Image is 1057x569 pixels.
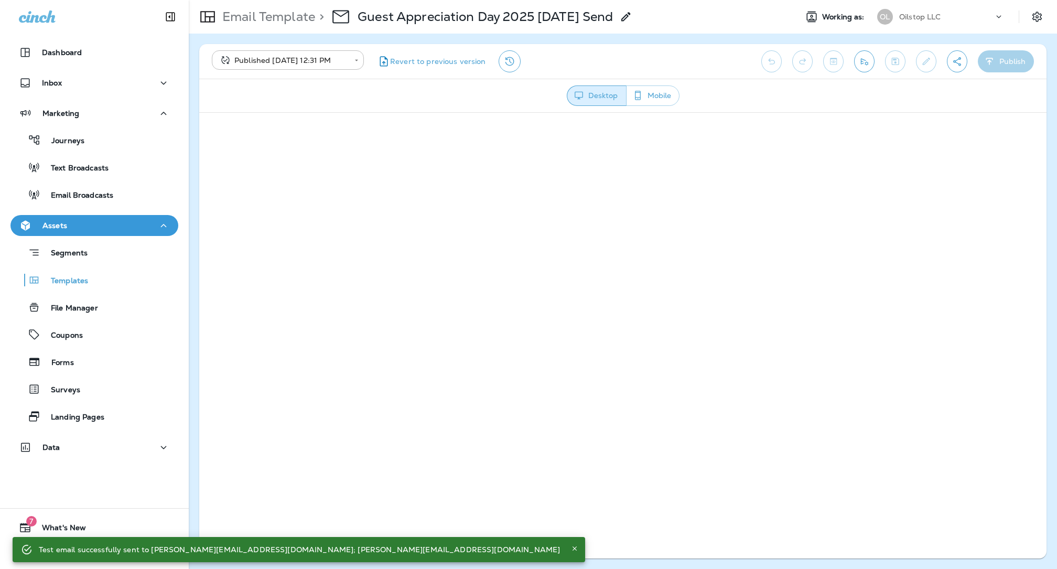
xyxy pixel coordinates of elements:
p: Guest Appreciation Day 2025 [DATE] Send [358,9,613,25]
button: Support [10,542,178,563]
button: Email Broadcasts [10,184,178,206]
p: Templates [40,276,88,286]
p: Email Broadcasts [40,191,113,201]
button: Inbox [10,72,178,93]
button: Dashboard [10,42,178,63]
button: Segments [10,241,178,264]
p: Text Broadcasts [40,164,109,174]
div: Guest Appreciation Day 2025 Wednesday Send [358,9,613,25]
button: 7What's New [10,517,178,538]
p: Dashboard [42,48,82,57]
button: Collapse Sidebar [156,6,185,27]
p: Landing Pages [40,413,104,423]
p: > [315,9,324,25]
button: Forms [10,351,178,373]
button: Text Broadcasts [10,156,178,178]
p: Marketing [42,109,79,117]
button: Surveys [10,378,178,400]
button: Assets [10,215,178,236]
button: Marketing [10,103,178,124]
button: Data [10,437,178,458]
button: View Changelog [499,50,521,72]
button: Settings [1028,7,1047,26]
span: 7 [26,516,37,527]
p: Surveys [40,385,80,395]
p: Assets [42,221,67,230]
button: Send test email [854,50,875,72]
button: Coupons [10,324,178,346]
p: Data [42,443,60,452]
div: OL [877,9,893,25]
button: Mobile [626,85,679,106]
button: Templates [10,269,178,291]
span: What's New [31,523,86,536]
button: Desktop [567,85,627,106]
p: Forms [41,358,74,368]
p: Email Template [218,9,315,25]
div: Test email successfully sent to [PERSON_NAME][EMAIL_ADDRESS][DOMAIN_NAME]; [PERSON_NAME][EMAIL_AD... [39,540,560,559]
button: Revert to previous version [372,50,490,72]
p: Inbox [42,79,62,87]
p: File Manager [40,304,98,314]
button: Close [568,542,581,555]
p: Segments [40,249,88,259]
p: Coupons [40,331,83,341]
button: Create a Shareable Preview Link [947,50,967,72]
p: Journeys [41,136,84,146]
button: File Manager [10,296,178,318]
p: Oilstop LLC [899,13,941,21]
button: Landing Pages [10,405,178,427]
div: Published [DATE] 12:31 PM [219,55,347,66]
span: Revert to previous version [390,57,486,67]
span: Working as: [822,13,867,22]
button: Journeys [10,129,178,151]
